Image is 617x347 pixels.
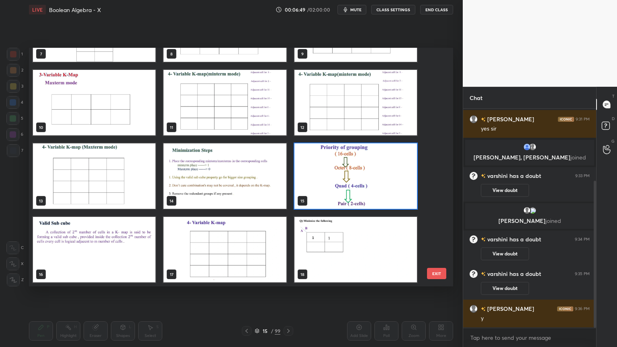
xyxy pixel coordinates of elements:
div: LIVE [29,5,46,14]
div: grid [463,109,596,328]
p: [PERSON_NAME], [PERSON_NAME] [470,154,589,161]
img: 3 [523,143,531,151]
span: mute [350,7,362,12]
button: View doubt [481,247,529,260]
div: y [481,314,590,323]
img: no-rating-badge.077c3623.svg [481,236,486,243]
img: 1759679931V0Q6KW.pdf [294,70,417,135]
p: G [611,138,615,144]
p: T [612,93,615,99]
button: View doubt [481,282,529,295]
span: has a doubt [508,172,541,180]
div: X [6,257,24,270]
img: 1759679931V0Q6KW.pdf [33,70,155,135]
button: EXIT [427,268,446,279]
img: 1759679931V0Q6KW.pdf [33,217,155,282]
div: 15 [261,329,269,333]
span: has a doubt [508,270,541,278]
button: mute [337,5,366,14]
div: 99 [275,327,280,335]
div: 9:34 PM [575,237,590,242]
img: 3 [529,206,537,214]
h6: varshini [486,172,508,180]
span: joined [570,153,586,161]
h6: [PERSON_NAME] [486,304,534,313]
span: joined [545,217,561,225]
div: Z [7,274,24,286]
img: 1759679931V0Q6KW.pdf [294,143,417,209]
div: C [6,241,24,254]
p: D [612,116,615,122]
img: no-rating-badge.077c3623.svg [481,307,486,311]
div: 4 [6,96,23,109]
h4: Boolean Algebra - X [49,6,101,14]
h6: varshini [486,236,508,243]
div: 2 [7,64,23,77]
div: 5 [6,112,23,125]
div: 9:36 PM [575,306,590,311]
img: no-rating-badge.077c3623.svg [481,270,486,278]
div: 9:31 PM [576,117,590,122]
img: 1759679931V0Q6KW.pdf [294,217,417,282]
div: 1 [7,48,23,61]
img: default.png [470,305,478,313]
div: grid [29,48,439,286]
div: 3 [7,80,23,93]
img: default.png [470,115,478,123]
h6: [PERSON_NAME] [486,115,534,123]
img: 1759679931V0Q6KW.pdf [163,70,286,135]
img: 1759679931V0Q6KW.pdf [33,143,155,209]
div: yes sir [481,125,590,133]
p: Chat [463,87,489,108]
img: no-rating-badge.077c3623.svg [481,117,486,122]
div: 9:33 PM [575,173,590,178]
img: iconic-dark.1390631f.png [558,117,574,122]
img: no-rating-badge.077c3623.svg [481,172,486,180]
h6: varshini [486,270,508,278]
div: 9:35 PM [575,271,590,276]
div: / [271,329,273,333]
button: End Class [420,5,453,14]
img: 1759679931V0Q6KW.pdf [163,143,286,209]
img: iconic-dark.1390631f.png [557,306,573,311]
div: 7 [7,144,23,157]
img: default.png [523,206,531,214]
img: default.png [529,143,537,151]
img: 1759679931V0Q6KW.pdf [163,217,286,282]
button: View doubt [481,184,529,197]
div: 6 [6,128,23,141]
p: [PERSON_NAME] [470,218,589,224]
button: CLASS SETTINGS [371,5,415,14]
span: has a doubt [508,236,541,243]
